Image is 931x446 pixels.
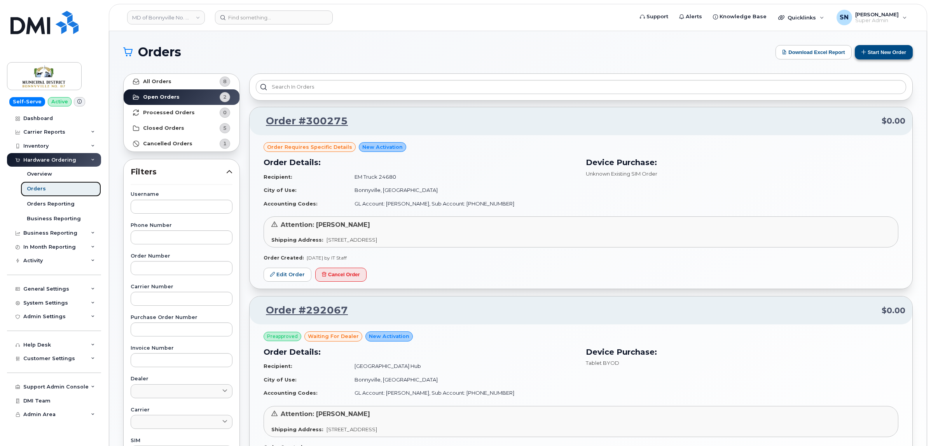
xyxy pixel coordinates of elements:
[143,94,180,100] strong: Open Orders
[348,197,576,211] td: GL Account: [PERSON_NAME], Sub Account: [PHONE_NUMBER]
[271,426,323,432] strong: Shipping Address:
[586,157,899,168] h3: Device Purchase:
[369,333,409,340] span: New Activation
[223,109,227,116] span: 0
[586,360,619,366] span: Tablet BYOD
[264,255,304,261] strong: Order Created:
[586,171,657,177] span: Unknown Existing SIM Order
[855,45,913,59] button: Start New Order
[257,114,348,128] a: Order #300275
[124,120,239,136] a: Closed Orders5
[257,303,348,317] a: Order #292067
[327,426,377,432] span: [STREET_ADDRESS]
[264,376,297,383] strong: City of Use:
[348,373,576,387] td: Bonnyville, [GEOGRAPHIC_DATA]
[131,254,232,259] label: Order Number
[264,174,292,180] strong: Recipient:
[223,124,227,132] span: 5
[264,187,297,193] strong: City of Use:
[223,93,227,101] span: 2
[267,143,352,151] span: Order requires Specific details
[264,390,318,396] strong: Accounting Codes:
[124,105,239,120] a: Processed Orders0
[281,410,370,418] span: Attention: [PERSON_NAME]
[308,333,359,340] span: waiting for dealer
[138,46,181,58] span: Orders
[143,110,195,116] strong: Processed Orders
[348,386,576,400] td: GL Account: [PERSON_NAME], Sub Account: [PHONE_NUMBER]
[267,333,298,340] span: Preapproved
[143,78,171,85] strong: All Orders
[264,346,576,358] h3: Order Details:
[223,140,227,147] span: 1
[143,141,192,147] strong: Cancelled Orders
[143,125,184,131] strong: Closed Orders
[586,346,899,358] h3: Device Purchase:
[307,255,347,261] span: [DATE] by IT Staff
[264,363,292,369] strong: Recipient:
[327,237,377,243] span: [STREET_ADDRESS]
[131,223,232,228] label: Phone Number
[124,74,239,89] a: All Orders8
[264,200,318,207] strong: Accounting Codes:
[264,157,576,168] h3: Order Details:
[882,115,905,127] span: $0.00
[131,438,232,443] label: SIM
[131,166,226,178] span: Filters
[124,136,239,152] a: Cancelled Orders1
[348,359,576,373] td: [GEOGRAPHIC_DATA] Hub
[124,89,239,105] a: Open Orders2
[131,376,232,382] label: Dealer
[223,78,227,85] span: 8
[348,170,576,184] td: EM Truck 24680
[271,237,323,243] strong: Shipping Address:
[776,45,852,59] button: Download Excel Report
[882,305,905,316] span: $0.00
[131,346,232,351] label: Invoice Number
[256,80,906,94] input: Search in orders
[281,221,370,228] span: Attention: [PERSON_NAME]
[362,143,403,151] span: New Activation
[348,183,576,197] td: Bonnyville, [GEOGRAPHIC_DATA]
[131,408,232,413] label: Carrier
[264,268,311,282] a: Edit Order
[131,284,232,289] label: Carrier Number
[315,268,367,282] button: Cancel Order
[131,315,232,320] label: Purchase Order Number
[131,192,232,197] label: Username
